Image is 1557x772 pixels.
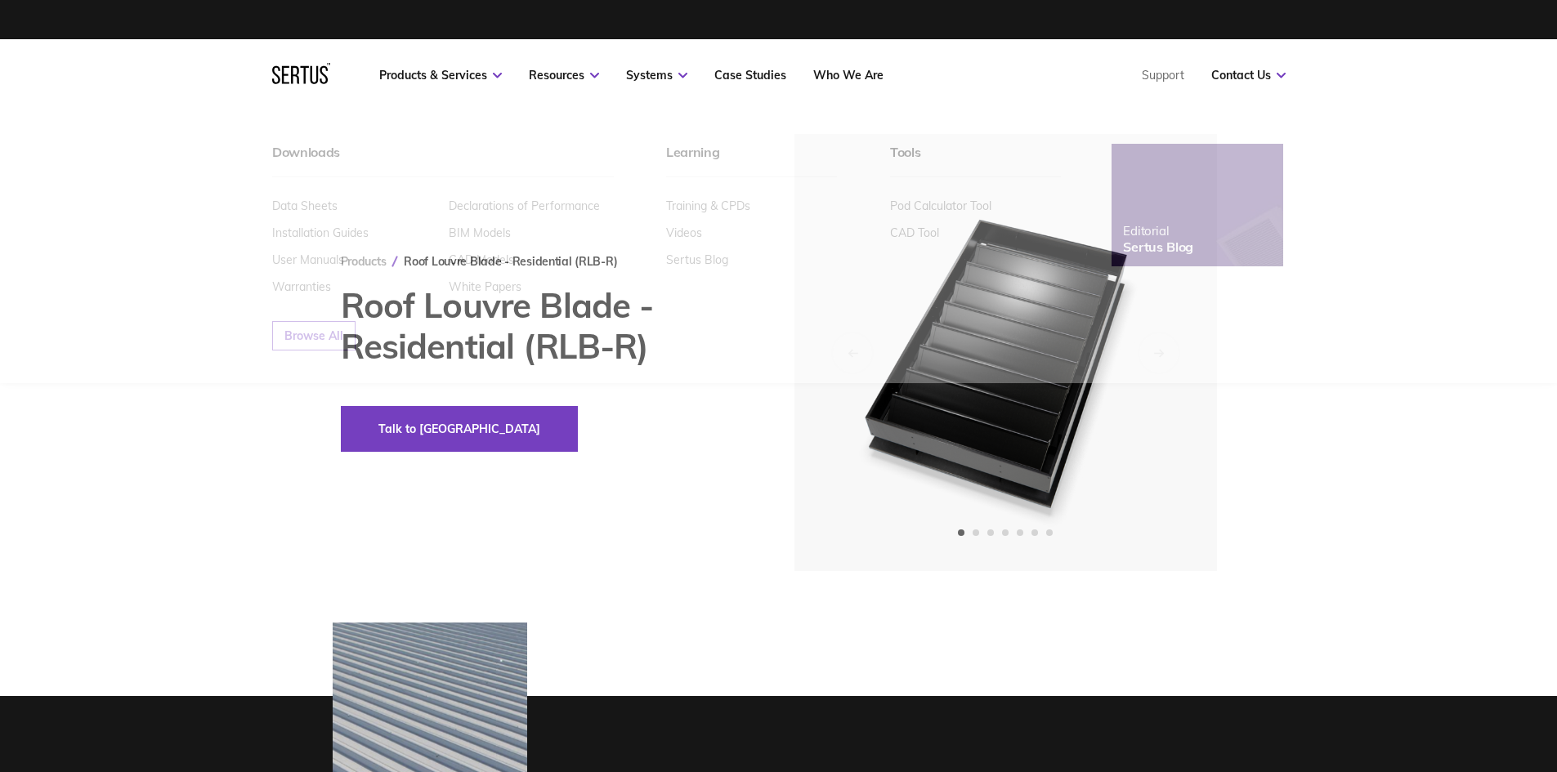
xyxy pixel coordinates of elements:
[813,68,884,83] a: Who We Are
[272,252,344,267] a: User Manuals
[1002,529,1009,536] span: Go to slide 4
[666,252,728,267] a: Sertus Blog
[272,279,331,294] a: Warranties
[666,199,750,213] a: Training & CPDs
[1046,529,1053,536] span: Go to slide 7
[1017,529,1023,536] span: Go to slide 5
[449,279,521,294] a: White Papers
[890,225,939,240] a: CAD Tool
[987,529,994,536] span: Go to slide 3
[890,199,991,213] a: Pod Calculator Tool
[449,252,514,267] a: CAD Models
[272,321,356,350] a: Browse All
[379,68,502,83] a: Products & Services
[449,225,511,240] a: BIM Models
[529,68,599,83] a: Resources
[1211,68,1286,83] a: Contact Us
[1123,239,1193,255] div: Sertus Blog
[449,199,600,213] a: Declarations of Performance
[666,225,702,240] a: Videos
[973,529,979,536] span: Go to slide 2
[890,144,1061,177] div: Tools
[626,68,687,83] a: Systems
[714,68,786,83] a: Case Studies
[666,144,837,177] div: Learning
[1112,144,1283,266] a: EditorialSertus Blog
[1123,223,1193,239] div: Editorial
[272,199,338,213] a: Data Sheets
[1031,529,1038,536] span: Go to slide 6
[1142,68,1184,83] a: Support
[272,144,614,177] div: Downloads
[272,225,369,240] a: Installation Guides
[341,406,578,452] button: Talk to [GEOGRAPHIC_DATA]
